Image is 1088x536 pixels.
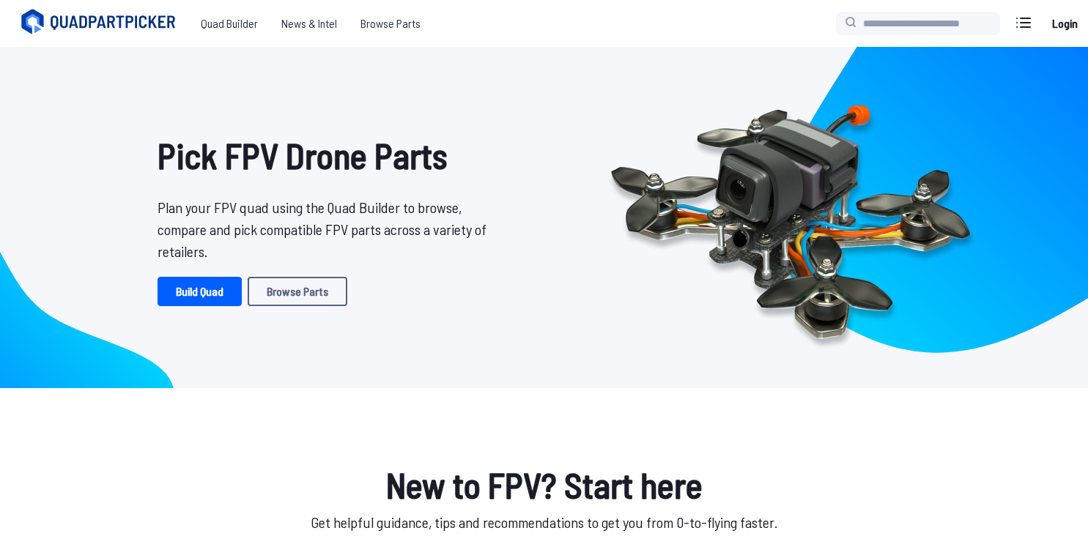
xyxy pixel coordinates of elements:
[158,196,497,262] p: Plan your FPV quad using the Quad Builder to browse, compare and pick compatible FPV parts across...
[189,9,270,38] a: Quad Builder
[158,129,497,182] h1: Pick FPV Drone Parts
[1047,9,1082,38] a: Login
[146,458,943,511] h1: New to FPV? Start here
[580,71,1002,364] img: Quadcopter
[158,277,242,306] a: Build Quad
[349,9,432,38] a: Browse Parts
[146,511,943,533] p: Get helpful guidance, tips and recommendations to get you from 0-to-flying faster.
[270,9,349,38] a: News & Intel
[248,277,347,306] a: Browse Parts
